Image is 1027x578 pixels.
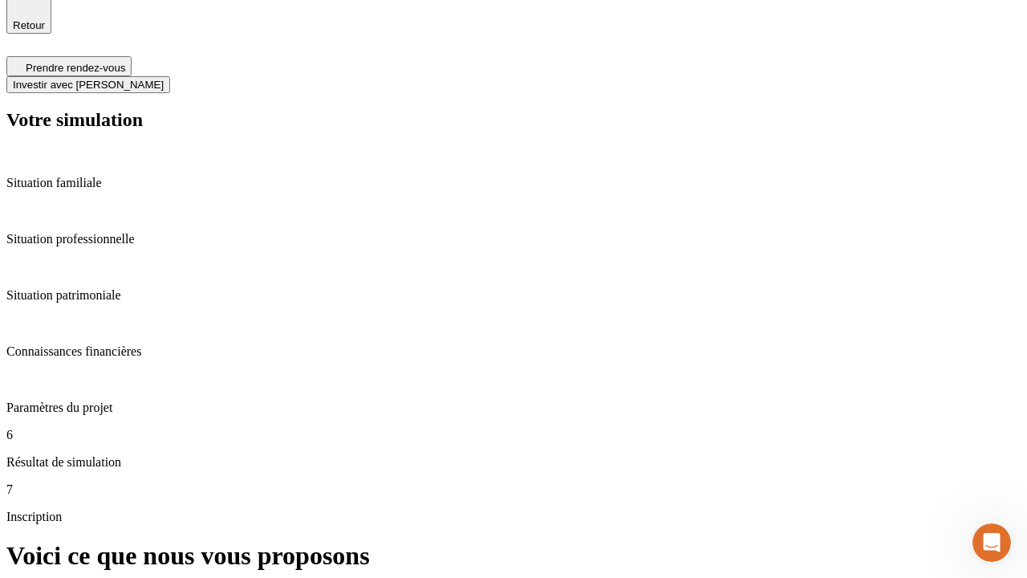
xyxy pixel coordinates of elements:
[6,176,1021,190] p: Situation familiale
[26,62,125,74] span: Prendre rendez-vous
[6,232,1021,246] p: Situation professionnelle
[6,109,1021,131] h2: Votre simulation
[6,76,170,93] button: Investir avec [PERSON_NAME]
[6,56,132,76] button: Prendre rendez-vous
[6,401,1021,415] p: Paramètres du projet
[6,344,1021,359] p: Connaissances financières
[972,523,1011,562] iframe: Intercom live chat
[13,19,45,31] span: Retour
[6,288,1021,303] p: Situation patrimoniale
[6,455,1021,470] p: Résultat de simulation
[6,428,1021,442] p: 6
[6,510,1021,524] p: Inscription
[6,541,1021,571] h1: Voici ce que nous vous proposons
[6,482,1021,497] p: 7
[13,79,164,91] span: Investir avec [PERSON_NAME]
